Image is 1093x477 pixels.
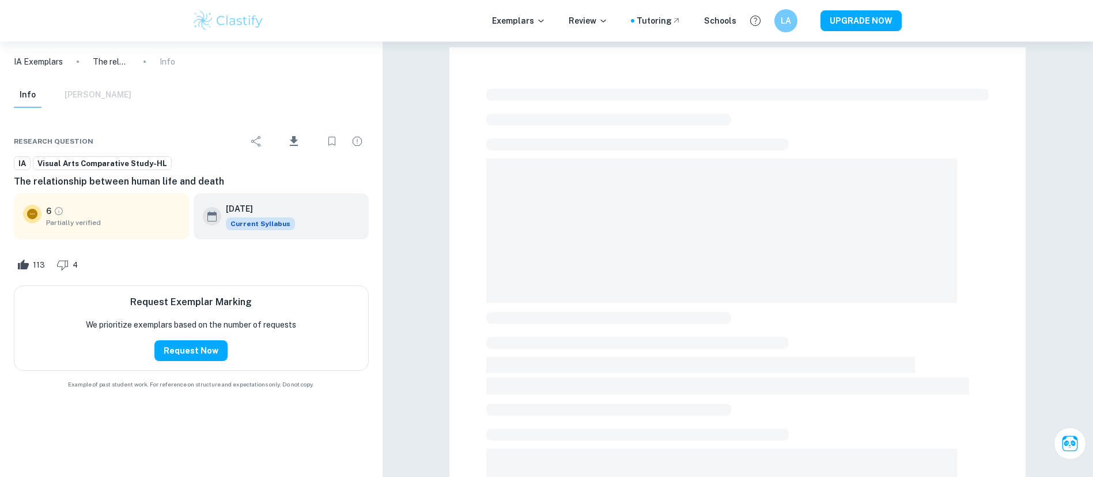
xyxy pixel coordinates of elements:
[704,14,736,27] a: Schools
[226,202,286,215] h6: [DATE]
[86,318,296,331] p: We prioritize exemplars based on the number of requests
[569,14,608,27] p: Review
[130,295,252,309] h6: Request Exemplar Marking
[14,175,369,189] h6: The relationship between human life and death
[46,217,180,228] span: Partially verified
[93,55,130,68] p: The relationship between human life and death
[14,380,369,389] span: Example of past student work. For reference on structure and expectations only. Do not copy.
[33,156,172,171] a: Visual Arts Comparative Study-HL
[160,55,175,68] p: Info
[637,14,681,27] a: Tutoring
[14,256,51,274] div: Like
[226,217,295,230] div: This exemplar is based on the current syllabus. Feel free to refer to it for inspiration/ideas wh...
[33,158,171,170] span: Visual Arts Comparative Study-HL
[14,156,31,171] a: IA
[14,158,30,170] span: IA
[270,126,318,156] div: Download
[14,55,63,68] a: IA Exemplars
[54,256,84,274] div: Dislike
[245,130,268,153] div: Share
[320,130,343,153] div: Bookmark
[820,10,902,31] button: UPGRADE NOW
[54,206,64,216] a: Grade partially verified
[46,205,51,217] p: 6
[154,340,228,361] button: Request Now
[14,136,93,147] span: Research question
[492,14,546,27] p: Exemplars
[346,130,369,153] div: Report issue
[14,82,41,108] button: Info
[779,14,792,27] h6: LA
[66,260,84,271] span: 4
[226,217,295,230] span: Current Syllabus
[27,260,51,271] span: 113
[192,9,265,32] img: Clastify logo
[1054,427,1086,460] button: Ask Clai
[774,9,797,32] button: LA
[746,11,765,31] button: Help and Feedback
